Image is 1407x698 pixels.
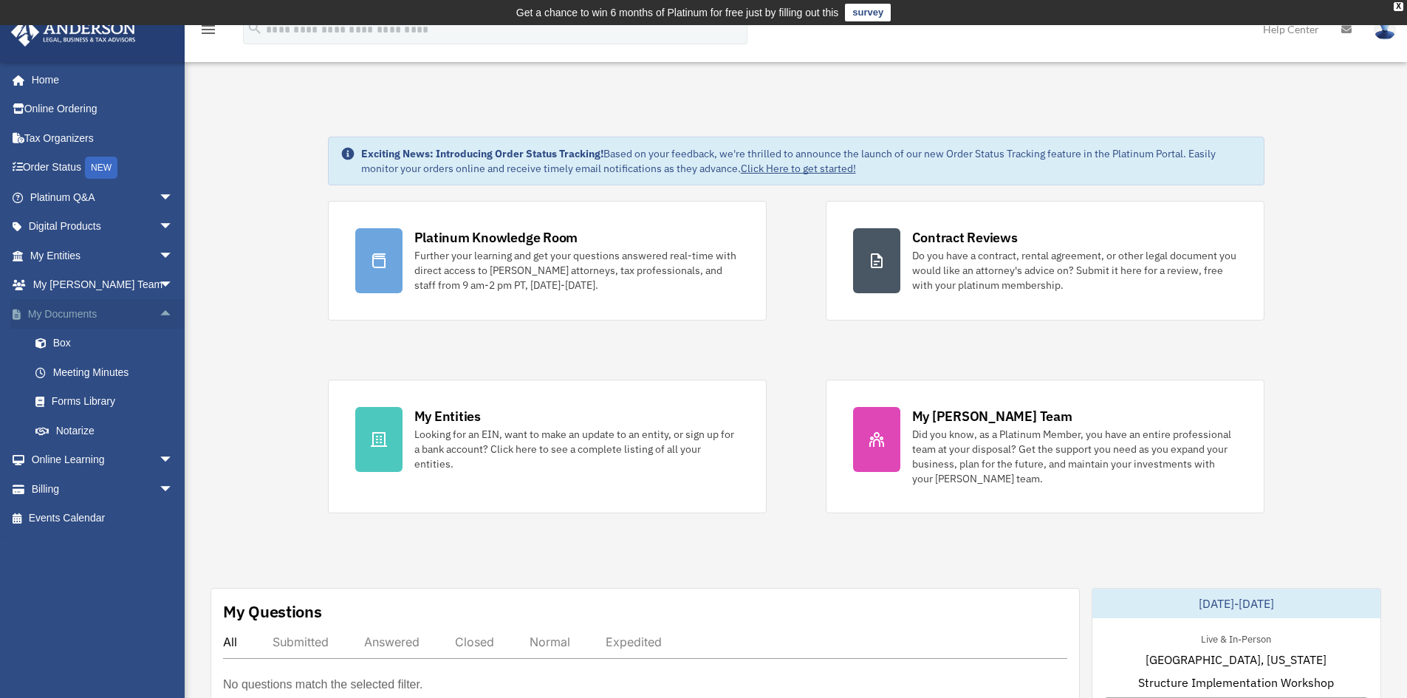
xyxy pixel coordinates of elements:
span: arrow_drop_up [159,299,188,329]
i: search [247,20,263,36]
a: My [PERSON_NAME] Team Did you know, as a Platinum Member, you have an entire professional team at... [826,380,1264,513]
a: Events Calendar [10,504,196,533]
i: menu [199,21,217,38]
a: Order StatusNEW [10,153,196,183]
a: Home [10,65,188,95]
div: Platinum Knowledge Room [414,228,578,247]
span: arrow_drop_down [159,182,188,213]
span: arrow_drop_down [159,445,188,476]
div: Live & In-Person [1189,630,1283,646]
div: My [PERSON_NAME] Team [912,407,1072,425]
a: Forms Library [21,387,196,417]
a: Digital Productsarrow_drop_down [10,212,196,242]
div: Closed [455,634,494,649]
div: My Entities [414,407,481,425]
div: Contract Reviews [912,228,1018,247]
a: Platinum Knowledge Room Further your learning and get your questions answered real-time with dire... [328,201,767,321]
div: Do you have a contract, rental agreement, or other legal document you would like an attorney's ad... [912,248,1237,292]
span: Structure Implementation Workshop [1138,674,1334,691]
a: menu [199,26,217,38]
div: Answered [364,634,420,649]
img: User Pic [1374,18,1396,40]
div: My Questions [223,601,322,623]
div: Get a chance to win 6 months of Platinum for free just by filling out this [516,4,839,21]
div: NEW [85,157,117,179]
div: Expedited [606,634,662,649]
a: Contract Reviews Do you have a contract, rental agreement, or other legal document you would like... [826,201,1264,321]
span: arrow_drop_down [159,212,188,242]
div: All [223,634,237,649]
a: Click Here to get started! [741,162,856,175]
a: Online Ordering [10,95,196,124]
a: My Documentsarrow_drop_up [10,299,196,329]
span: arrow_drop_down [159,474,188,504]
span: arrow_drop_down [159,270,188,301]
div: close [1394,2,1403,11]
a: Box [21,329,196,358]
div: Further your learning and get your questions answered real-time with direct access to [PERSON_NAM... [414,248,739,292]
img: Anderson Advisors Platinum Portal [7,18,140,47]
a: My [PERSON_NAME] Teamarrow_drop_down [10,270,196,300]
a: My Entities Looking for an EIN, want to make an update to an entity, or sign up for a bank accoun... [328,380,767,513]
div: Did you know, as a Platinum Member, you have an entire professional team at your disposal? Get th... [912,427,1237,486]
div: Looking for an EIN, want to make an update to an entity, or sign up for a bank account? Click her... [414,427,739,471]
div: Based on your feedback, we're thrilled to announce the launch of our new Order Status Tracking fe... [361,146,1252,176]
a: Notarize [21,416,196,445]
div: Submitted [273,634,329,649]
a: Platinum Q&Aarrow_drop_down [10,182,196,212]
div: [DATE]-[DATE] [1092,589,1380,618]
a: Tax Organizers [10,123,196,153]
span: [GEOGRAPHIC_DATA], [US_STATE] [1146,651,1326,668]
div: Normal [530,634,570,649]
p: No questions match the selected filter. [223,674,422,695]
span: arrow_drop_down [159,241,188,271]
a: Billingarrow_drop_down [10,474,196,504]
a: survey [845,4,891,21]
a: Online Learningarrow_drop_down [10,445,196,475]
strong: Exciting News: Introducing Order Status Tracking! [361,147,603,160]
a: Meeting Minutes [21,357,196,387]
a: My Entitiesarrow_drop_down [10,241,196,270]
